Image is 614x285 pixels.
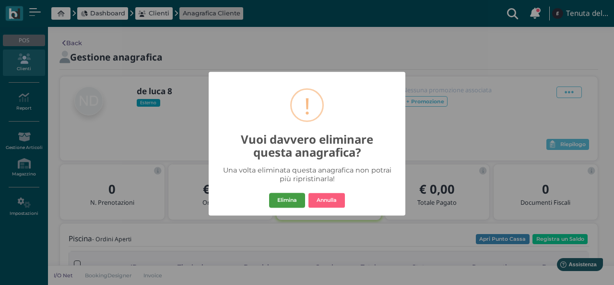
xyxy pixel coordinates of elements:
[28,8,63,15] span: Assistenza
[308,193,345,208] button: Annulla
[269,193,305,208] button: Elimina
[220,166,394,183] div: Una volta eliminata questa anagrafica non potrai più ripristinarla!
[209,124,405,159] h2: Vuoi davvero eliminare questa anagrafica?
[304,91,310,122] div: !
